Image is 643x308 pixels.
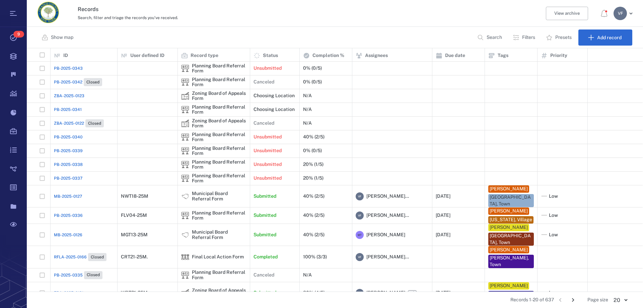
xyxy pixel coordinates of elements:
span: [PERSON_NAME] [366,232,405,238]
span: Closed [85,79,101,85]
div: Planning Board Referral Form [181,133,189,141]
div: 0% (0/5) [303,148,322,153]
div: V F [356,253,364,261]
a: PB-2025-0336 [54,212,83,219]
div: 40% (2/5) [303,232,325,237]
p: Completed [254,254,278,260]
img: icon Planning Board Referral Form [181,78,189,86]
div: Planning Board Referral Form [181,174,189,182]
p: Priority [550,52,567,59]
div: Zoning Board of Appeals Form [181,92,189,100]
span: +1 [408,290,417,296]
p: Search [487,34,502,41]
div: Planning Board Referral Form [192,173,246,184]
p: Submitted [254,290,276,296]
img: icon Planning Board Referral Form [181,133,189,141]
div: [DATE] [436,232,450,237]
img: icon Final Local Action Form [181,253,189,261]
img: icon Planning Board Referral Form [181,64,189,72]
p: Unsubmitted [254,175,282,182]
div: 0% (0/5) [303,79,322,84]
p: ID [63,52,68,59]
span: +1 [409,290,416,296]
a: ZBA-2025-0123 [54,93,84,99]
span: Low [549,193,558,200]
a: ZBA-2025-0121 [54,290,83,296]
div: WRT21-25M [121,290,148,295]
p: Assignees [365,52,388,59]
div: Planning Board Referral Form [192,132,246,142]
div: [PERSON_NAME] [490,247,528,253]
span: Low [549,212,558,219]
div: [GEOGRAPHIC_DATA], Town [490,291,532,304]
p: Canceled [254,79,274,85]
div: N/A [303,107,312,112]
span: 9 [13,31,24,38]
span: PB-2025-0341 [54,107,82,113]
div: Final Local Action Form [192,254,244,259]
img: icon Zoning Board of Appeals Form [181,289,189,297]
div: Planning Board Referral Form [192,160,246,170]
div: Zoning Board of Appeals Form [192,91,246,101]
div: Zoning Board of Appeals Form [192,288,246,298]
div: Planning Board Referral Form [181,147,189,155]
div: V F [614,7,627,20]
img: icon Zoning Board of Appeals Form [181,92,189,100]
div: [DATE] [436,290,450,295]
p: Tags [498,52,508,59]
img: icon Planning Board Referral Form [181,174,189,182]
span: PB-2025-0338 [54,162,83,168]
div: FLV04-25M [121,213,147,218]
div: [DATE] [436,194,450,199]
p: Unsubmitted [254,147,282,154]
div: 40% (2/5) [303,213,325,218]
h3: Records [78,5,443,13]
div: CRT21-25M. [121,254,148,259]
img: icon Zoning Board of Appeals Form [181,119,189,127]
span: Low [549,232,558,238]
button: Search [473,29,507,46]
p: Unsubmitted [254,65,282,72]
div: 20% (1/5) [303,176,324,181]
div: J M [356,289,364,297]
span: Closed [87,121,102,126]
div: Planning Board Referral Form [192,63,246,74]
div: Planning Board Referral Form [181,106,189,114]
div: Planning Board Referral Form [181,211,189,220]
div: 40% (2/5) [303,134,325,139]
p: Unsubmitted [254,134,282,140]
p: Completion % [312,52,344,59]
p: Presets [555,34,572,41]
span: RFLA-2025-0166 [54,254,87,260]
div: Zoning Board of Appeals Form [181,289,189,297]
span: MB-2025-0126 [54,232,82,238]
div: [DATE] [436,213,450,218]
div: Planning Board Referral Form [192,270,246,280]
button: Add record [578,29,632,46]
div: 20% (1/5) [303,162,324,167]
div: Planning Board Referral Form [181,161,189,169]
button: Presets [542,29,577,46]
span: ZBA-2025-0122 [54,120,84,126]
span: PB-2025-0339 [54,148,83,154]
span: Page size [587,297,608,303]
span: PB-2025-0342 [54,79,82,85]
div: [GEOGRAPHIC_DATA], Town [490,233,532,246]
div: 40% (2/5) [303,194,325,199]
p: Canceled [254,120,274,127]
p: Submitted [254,193,276,200]
span: Help [15,5,29,11]
span: Low [549,290,558,296]
div: N/A [303,272,312,278]
p: Show map [51,34,73,41]
img: icon Planning Board Referral Form [181,161,189,169]
span: Records 1-20 of 637 [510,297,554,303]
p: Choosing Location [254,93,295,99]
a: MB-2025-0127 [54,193,82,199]
div: Municipal Board Referral Form [181,231,189,239]
div: V F [356,192,364,200]
div: Planning Board Referral Form [181,271,189,279]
